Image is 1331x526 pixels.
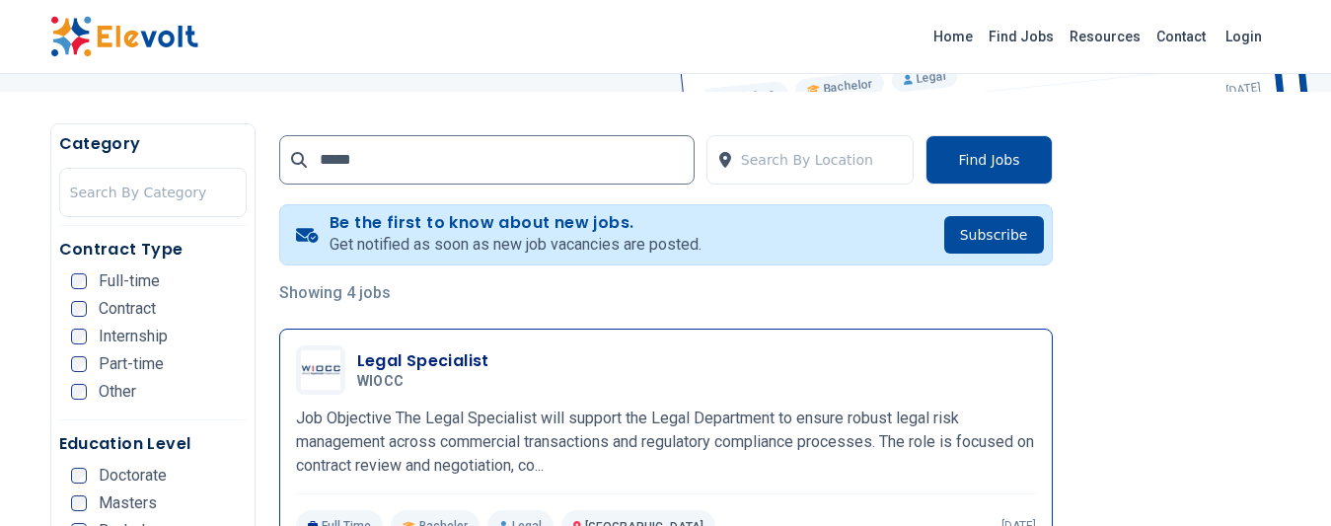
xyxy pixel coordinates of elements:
img: WIOCC [301,350,340,390]
h5: Contract Type [59,238,247,262]
a: Login [1214,17,1274,56]
img: Elevolt [50,16,198,57]
span: Masters [99,495,157,511]
input: Contract [71,301,87,317]
button: Subscribe [944,216,1044,254]
span: Other [99,384,136,400]
span: Full-time [99,273,160,289]
a: Find Jobs [981,21,1062,52]
span: Doctorate [99,468,167,484]
h5: Category [59,132,247,156]
iframe: Chat Widget [1232,431,1331,526]
span: Contract [99,301,156,317]
span: WIOCC [357,373,405,391]
input: Full-time [71,273,87,289]
span: Internship [99,329,168,344]
input: Part-time [71,356,87,372]
a: Home [925,21,981,52]
p: Get notified as soon as new job vacancies are posted. [330,233,702,257]
a: Resources [1062,21,1148,52]
input: Masters [71,495,87,511]
a: Contact [1148,21,1214,52]
button: Find Jobs [925,135,1052,185]
span: Part-time [99,356,164,372]
input: Other [71,384,87,400]
input: Doctorate [71,468,87,484]
input: Internship [71,329,87,344]
h4: Be the first to know about new jobs. [330,213,702,233]
h5: Education Level [59,432,247,456]
h3: Legal Specialist [357,349,489,373]
p: Job Objective The Legal Specialist will support the Legal Department to ensure robust legal risk ... [296,407,1036,478]
p: Showing 4 jobs [279,281,1053,305]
